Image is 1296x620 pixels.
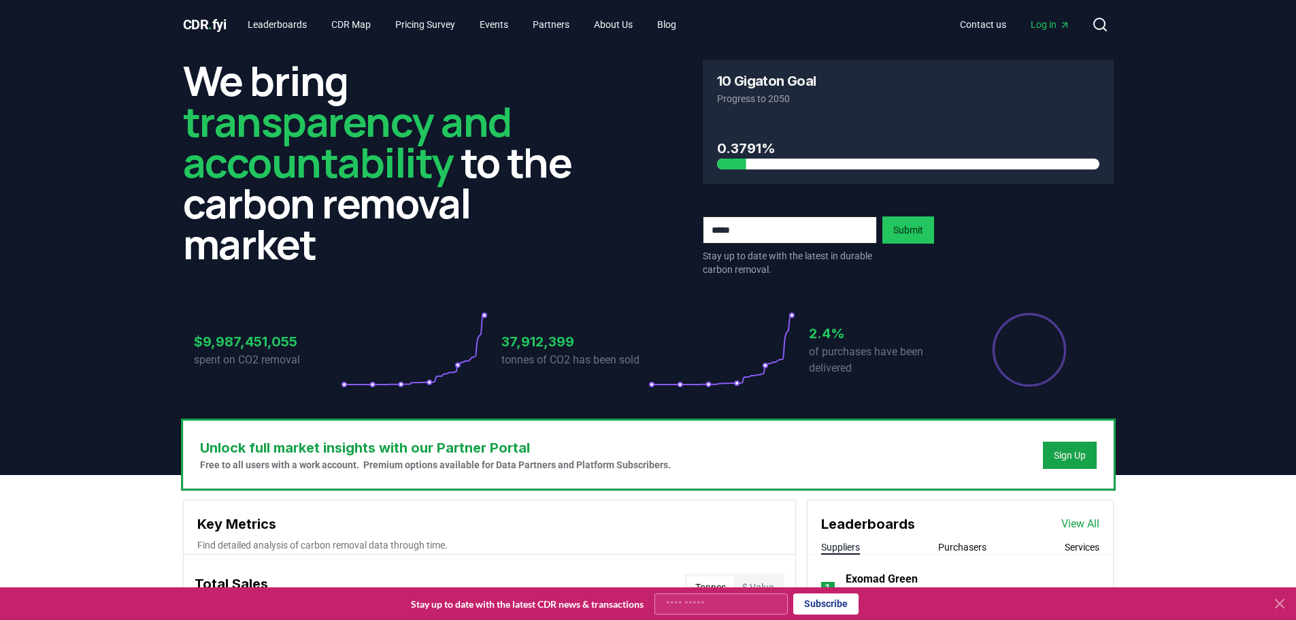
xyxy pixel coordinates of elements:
[846,571,918,587] a: Exomad Green
[501,352,648,368] p: tonnes of CO2 has been sold
[237,12,318,37] a: Leaderboards
[501,331,648,352] h3: 37,912,399
[882,216,934,244] button: Submit
[1020,12,1081,37] a: Log in
[1054,448,1086,462] a: Sign Up
[825,581,831,597] p: 1
[734,576,782,598] button: $ Value
[949,12,1081,37] nav: Main
[583,12,644,37] a: About Us
[194,331,341,352] h3: $9,987,451,055
[809,323,956,344] h3: 2.4%
[197,514,782,534] h3: Key Metrics
[384,12,466,37] a: Pricing Survey
[809,344,956,376] p: of purchases have been delivered
[195,574,268,601] h3: Total Sales
[821,514,915,534] h3: Leaderboards
[717,92,1099,105] p: Progress to 2050
[194,352,341,368] p: spent on CO2 removal
[1031,18,1070,31] span: Log in
[183,16,227,33] span: CDR fyi
[197,538,782,552] p: Find detailed analysis of carbon removal data through time.
[183,15,227,34] a: CDR.fyi
[183,60,594,264] h2: We bring to the carbon removal market
[469,12,519,37] a: Events
[717,74,816,88] h3: 10 Gigaton Goal
[183,93,512,190] span: transparency and accountability
[320,12,382,37] a: CDR Map
[200,438,671,458] h3: Unlock full market insights with our Partner Portal
[938,540,986,554] button: Purchasers
[522,12,580,37] a: Partners
[1043,442,1097,469] button: Sign Up
[1061,516,1099,532] a: View All
[646,12,687,37] a: Blog
[1065,540,1099,554] button: Services
[200,458,671,472] p: Free to all users with a work account. Premium options available for Data Partners and Platform S...
[237,12,687,37] nav: Main
[703,249,877,276] p: Stay up to date with the latest in durable carbon removal.
[949,12,1017,37] a: Contact us
[687,576,734,598] button: Tonnes
[717,138,1099,159] h3: 0.3791%
[991,312,1067,388] div: Percentage of sales delivered
[208,16,212,33] span: .
[821,540,860,554] button: Suppliers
